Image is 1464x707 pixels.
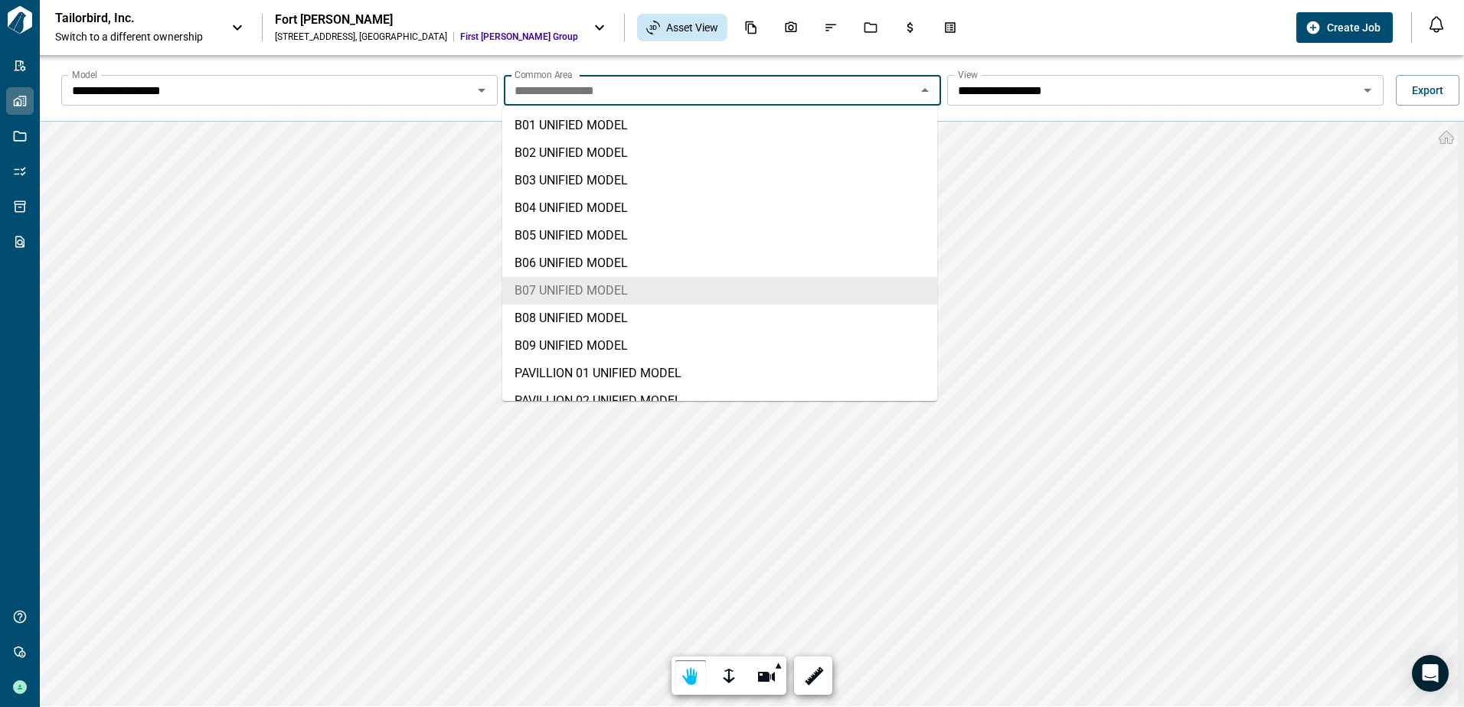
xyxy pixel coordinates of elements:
[1412,655,1449,692] div: Open Intercom Messenger
[275,12,578,28] div: Fort [PERSON_NAME]
[735,15,767,41] div: Documents
[460,31,578,43] span: First [PERSON_NAME] Group
[894,15,926,41] div: Budgets
[275,31,447,43] div: [STREET_ADDRESS] , [GEOGRAPHIC_DATA]
[502,194,937,222] li: B04 UNIFIED MODEL
[1412,83,1443,98] span: Export
[502,139,937,167] li: B02 UNIFIED MODEL
[775,15,807,41] div: Photos
[637,14,727,41] div: Asset View
[55,29,216,44] span: Switch to a different ownership
[502,249,937,277] li: B06 UNIFIED MODEL
[666,20,718,35] span: Asset View
[855,15,887,41] div: Jobs
[515,68,573,81] label: Common Area
[72,68,97,81] label: Model
[1327,20,1381,35] span: Create Job
[502,222,937,249] li: B05 UNIFIED MODEL
[958,68,978,81] label: View
[815,15,847,41] div: Issues & Info
[502,332,937,360] li: B09 UNIFIED MODEL
[1357,80,1378,101] button: Open
[55,11,193,26] p: Tailorbird, Inc.
[914,80,936,101] button: Close
[502,360,937,387] li: PAVILLION 01 UNIFIED MODEL
[502,277,937,305] li: B07 UNIFIED MODEL
[934,15,966,41] div: Takeoff Center
[1396,75,1459,106] button: Export
[502,167,937,194] li: B03 UNIFIED MODEL
[502,112,937,139] li: B01 UNIFIED MODEL
[471,80,492,101] button: Open
[1296,12,1393,43] button: Create Job
[502,387,937,415] li: PAVILLION 02 UNIFIED MODEL
[1424,12,1449,37] button: Open notification feed
[502,305,937,332] li: B08 UNIFIED MODEL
